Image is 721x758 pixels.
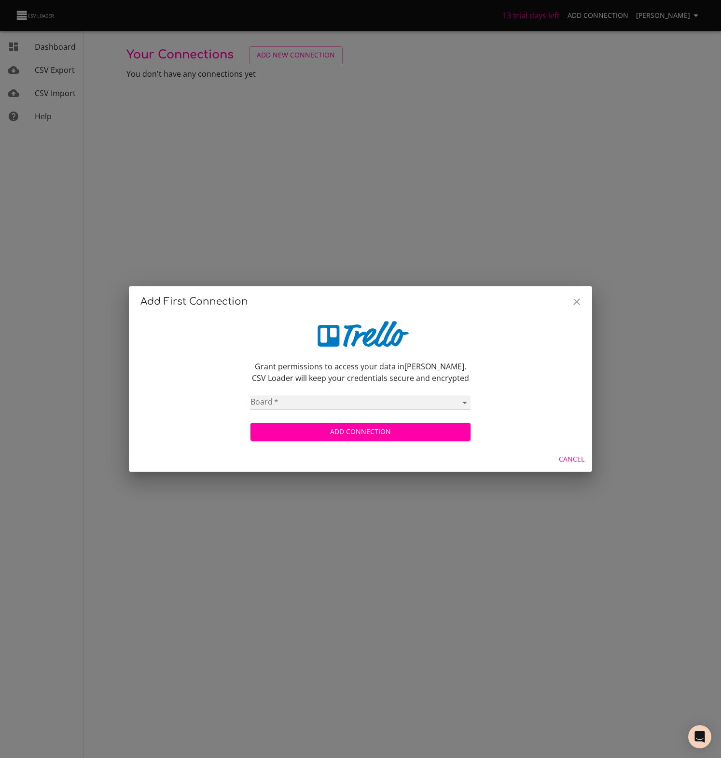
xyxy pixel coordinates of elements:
h2: Add First Connection [140,294,581,309]
span: Add Connection [258,426,463,438]
p: Grant permissions to access your data in [PERSON_NAME] . CSV Loader will keep your credentials se... [250,361,471,384]
button: Cancel [555,450,588,468]
div: Open Intercom Messenger [688,725,711,748]
img: logo-x4-663df81a4f8e40a286c12c4d839bc00d.png [312,321,409,351]
span: Cancel [559,453,584,465]
button: Close [565,290,588,313]
button: Add Connection [250,423,471,441]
